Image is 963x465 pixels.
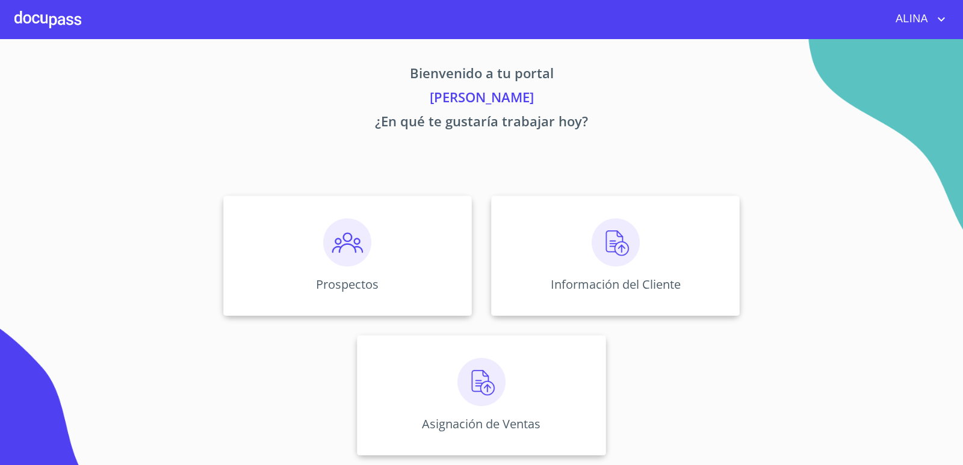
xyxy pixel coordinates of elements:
[316,276,379,292] p: Prospectos
[111,63,852,87] p: Bienvenido a tu portal
[422,416,540,432] p: Asignación de Ventas
[592,218,640,266] img: carga.png
[887,10,949,29] button: account of current user
[551,276,681,292] p: Información del Cliente
[457,358,506,406] img: carga.png
[111,111,852,135] p: ¿En qué te gustaría trabajar hoy?
[111,87,852,111] p: [PERSON_NAME]
[887,10,934,29] span: ALINA
[323,218,371,266] img: prospectos.png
